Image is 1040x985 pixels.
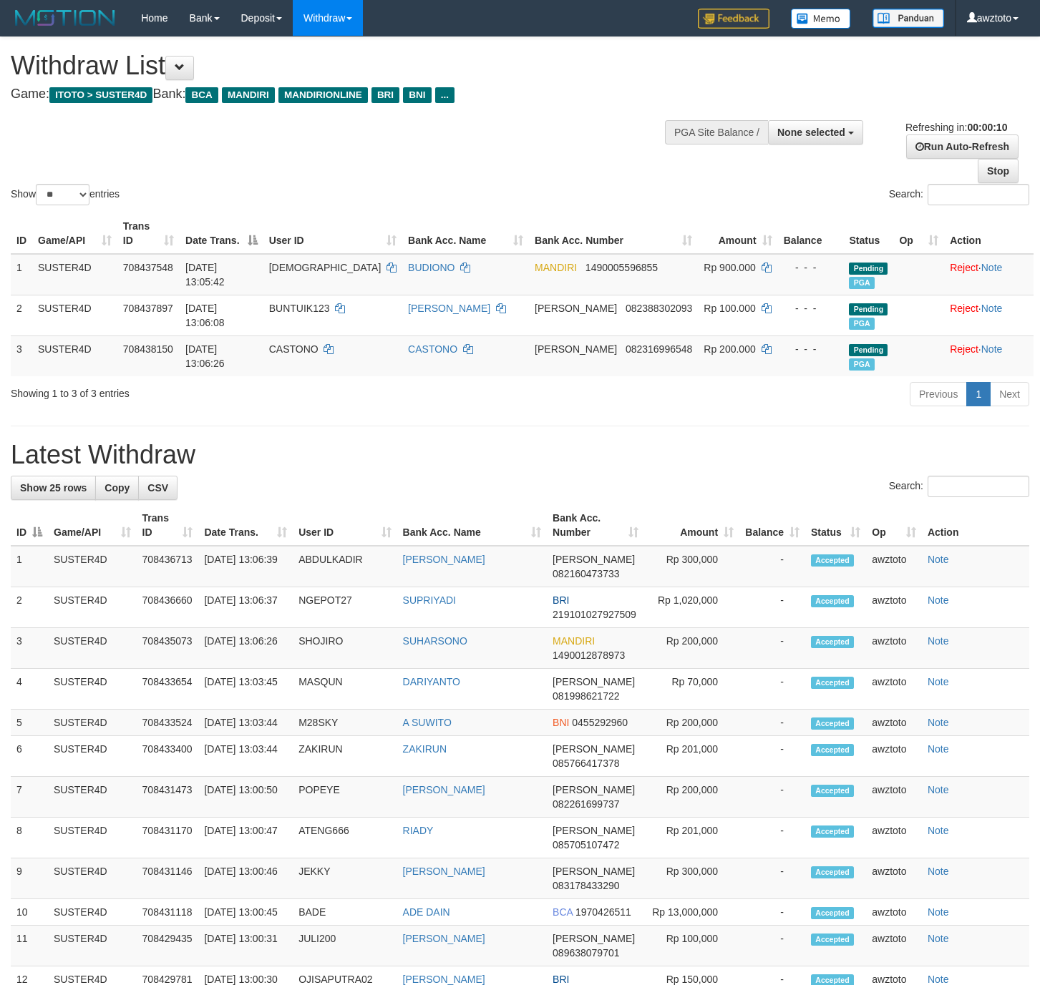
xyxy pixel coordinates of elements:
a: Note [981,343,1003,355]
span: [PERSON_NAME] [553,784,635,795]
td: 6 [11,736,48,777]
a: ADE DAIN [403,906,450,918]
td: 708433654 [137,669,199,710]
span: CSV [147,482,168,494]
a: CSV [138,476,178,500]
td: SUSTER4D [48,710,137,736]
span: Copy 082261699737 to clipboard [553,798,619,810]
a: 1 [966,382,991,406]
td: M28SKY [293,710,397,736]
img: MOTION_logo.png [11,7,120,29]
span: CASTONO [269,343,319,355]
td: - [739,628,805,669]
a: RIADY [403,825,434,836]
th: Bank Acc. Number: activate to sort column ascending [547,505,644,546]
td: - [739,818,805,858]
td: 708436660 [137,587,199,628]
th: Date Trans.: activate to sort column descending [180,213,263,254]
span: Accepted [811,677,854,689]
a: Note [928,933,949,944]
span: [PERSON_NAME] [553,676,635,687]
td: Rp 1,020,000 [644,587,740,628]
td: awztoto [866,736,922,777]
td: SUSTER4D [32,335,117,376]
span: Copy 1490005596855 to clipboard [585,262,658,273]
span: Refreshing in: [905,122,1007,133]
td: SUSTER4D [48,546,137,587]
span: BNI [403,87,431,103]
span: [PERSON_NAME] [535,343,617,355]
span: [PERSON_NAME] [553,554,635,565]
th: Balance: activate to sort column ascending [739,505,805,546]
a: [PERSON_NAME] [403,933,485,944]
span: Accepted [811,744,854,756]
span: Show 25 rows [20,482,87,494]
span: Pending [849,303,888,315]
strong: 00:00:10 [967,122,1007,133]
span: Copy 219101027927509 to clipboard [553,609,636,620]
img: Feedback.jpg [698,9,769,29]
span: Rp 200.000 [704,343,755,355]
a: Run Auto-Refresh [906,134,1019,159]
td: 708431170 [137,818,199,858]
h1: Latest Withdraw [11,441,1029,469]
select: Showentries [36,184,89,205]
td: POPEYE [293,777,397,818]
label: Show entries [11,184,120,205]
span: Copy 085705107472 to clipboard [553,839,619,851]
td: SUSTER4D [48,736,137,777]
td: 2 [11,295,32,335]
span: MANDIRIONLINE [278,87,368,103]
td: NGEPOT27 [293,587,397,628]
td: 708431473 [137,777,199,818]
span: Copy 082160473733 to clipboard [553,568,619,579]
span: Copy 089638079701 to clipboard [553,947,619,959]
div: PGA Site Balance / [665,120,768,144]
td: Rp 200,000 [644,628,740,669]
td: - [739,736,805,777]
span: [PERSON_NAME] [535,303,617,314]
th: Action [944,213,1034,254]
a: Note [928,676,949,687]
td: awztoto [866,628,922,669]
span: Copy 1970426511 to clipboard [575,906,631,918]
th: User ID: activate to sort column ascending [293,505,397,546]
span: Accepted [811,554,854,567]
th: Op: activate to sort column ascending [866,505,922,546]
td: 7 [11,777,48,818]
img: Button%20Memo.svg [791,9,851,29]
a: Note [981,262,1003,273]
span: BUNTUIK123 [269,303,330,314]
td: BADE [293,899,397,926]
td: - [739,710,805,736]
span: Marked by awztoto [849,358,874,371]
div: Showing 1 to 3 of 3 entries [11,381,422,401]
span: 708437548 [123,262,173,273]
input: Search: [928,476,1029,497]
span: Accepted [811,595,854,607]
td: [DATE] 13:00:46 [198,858,293,899]
span: 708438150 [123,343,173,355]
img: panduan.png [873,9,944,28]
td: 5 [11,710,48,736]
span: [DATE] 13:06:26 [185,343,225,369]
input: Search: [928,184,1029,205]
td: SUSTER4D [48,669,137,710]
span: Rp 100.000 [704,303,755,314]
td: SUSTER4D [48,858,137,899]
td: · [944,254,1034,295]
td: - [739,669,805,710]
a: Note [928,717,949,728]
span: Copy 0455292960 to clipboard [572,717,628,728]
th: Bank Acc. Name: activate to sort column ascending [402,213,529,254]
a: Note [928,554,949,565]
td: - [739,587,805,628]
a: [PERSON_NAME] [408,303,490,314]
td: Rp 100,000 [644,926,740,966]
td: Rp 200,000 [644,777,740,818]
span: BNI [553,717,569,728]
th: Bank Acc. Name: activate to sort column ascending [397,505,547,546]
h1: Withdraw List [11,52,679,80]
th: Action [922,505,1029,546]
td: [DATE] 13:03:44 [198,710,293,736]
